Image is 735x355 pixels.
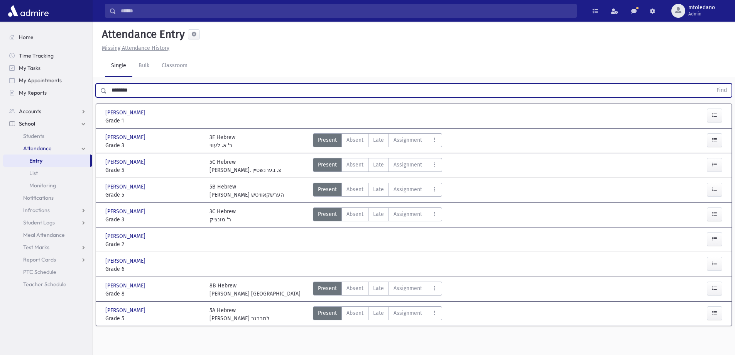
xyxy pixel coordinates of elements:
[23,231,65,238] span: Meal Attendance
[318,185,337,194] span: Present
[155,55,194,77] a: Classroom
[105,314,202,323] span: Grade 5
[346,185,363,194] span: Absent
[105,240,202,248] span: Grade 2
[23,207,50,214] span: Infractions
[3,31,92,43] a: Home
[3,49,92,62] a: Time Tracking
[23,132,44,139] span: Students
[210,282,301,298] div: 8B Hebrew [PERSON_NAME] [GEOGRAPHIC_DATA]
[19,89,47,96] span: My Reports
[23,219,55,226] span: Student Logs
[105,55,132,77] a: Single
[712,84,732,97] button: Find
[23,256,56,263] span: Report Cards
[3,142,92,155] a: Attendance
[394,161,422,169] span: Assignment
[105,216,202,224] span: Grade 3
[23,145,52,152] span: Attendance
[688,11,715,17] span: Admin
[3,216,92,229] a: Student Logs
[313,207,442,224] div: AttTypes
[105,282,147,290] span: [PERSON_NAME]
[105,257,147,265] span: [PERSON_NAME]
[99,28,185,41] h5: Attendance Entry
[105,109,147,117] span: [PERSON_NAME]
[3,266,92,278] a: PTC Schedule
[105,133,147,141] span: [PERSON_NAME]
[373,309,384,317] span: Late
[19,65,41,71] span: My Tasks
[394,309,422,317] span: Assignment
[99,45,169,51] a: Missing Attendance History
[102,45,169,51] u: Missing Attendance History
[29,157,42,164] span: Entry
[3,105,92,117] a: Accounts
[373,284,384,292] span: Late
[318,284,337,292] span: Present
[313,282,442,298] div: AttTypes
[3,278,92,290] a: Teacher Schedule
[318,136,337,144] span: Present
[373,136,384,144] span: Late
[19,120,35,127] span: School
[3,179,92,192] a: Monitoring
[105,183,147,191] span: [PERSON_NAME]
[105,306,147,314] span: [PERSON_NAME]
[3,155,90,167] a: Entry
[116,4,576,18] input: Search
[3,87,92,99] a: My Reports
[373,161,384,169] span: Late
[313,183,442,199] div: AttTypes
[313,133,442,149] div: AttTypes
[23,281,66,288] span: Teacher Schedule
[105,117,202,125] span: Grade 1
[3,229,92,241] a: Meal Attendance
[210,133,235,149] div: 3E Hebrew ר' א. לעווי
[3,62,92,74] a: My Tasks
[105,141,202,149] span: Grade 3
[313,158,442,174] div: AttTypes
[3,117,92,130] a: School
[394,185,422,194] span: Assignment
[210,306,270,323] div: 5A Hebrew [PERSON_NAME] למברגר
[346,284,363,292] span: Absent
[346,161,363,169] span: Absent
[105,290,202,298] span: Grade 8
[19,108,41,115] span: Accounts
[318,309,337,317] span: Present
[688,5,715,11] span: mtoledano
[313,306,442,323] div: AttTypes
[105,158,147,166] span: [PERSON_NAME]
[394,136,422,144] span: Assignment
[132,55,155,77] a: Bulk
[318,161,337,169] span: Present
[23,244,49,251] span: Test Marks
[6,3,51,19] img: AdmirePro
[373,185,384,194] span: Late
[210,207,236,224] div: 3C Hebrew ר' מונציק
[394,284,422,292] span: Assignment
[105,191,202,199] span: Grade 5
[105,207,147,216] span: [PERSON_NAME]
[19,77,62,84] span: My Appointments
[346,136,363,144] span: Absent
[29,182,56,189] span: Monitoring
[3,253,92,266] a: Report Cards
[346,210,363,218] span: Absent
[3,130,92,142] a: Students
[105,265,202,273] span: Grade 6
[3,192,92,204] a: Notifications
[23,268,56,275] span: PTC Schedule
[318,210,337,218] span: Present
[394,210,422,218] span: Assignment
[19,34,34,41] span: Home
[3,204,92,216] a: Infractions
[210,158,282,174] div: 5C Hebrew [PERSON_NAME]. פ. בערנשטיין
[3,241,92,253] a: Test Marks
[29,170,38,177] span: List
[3,74,92,87] a: My Appointments
[373,210,384,218] span: Late
[23,194,54,201] span: Notifications
[19,52,54,59] span: Time Tracking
